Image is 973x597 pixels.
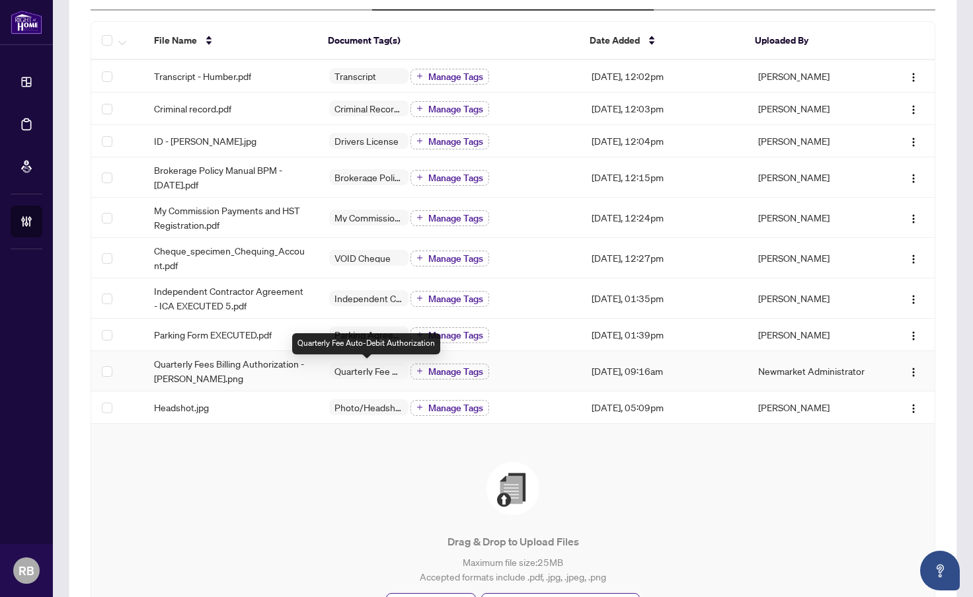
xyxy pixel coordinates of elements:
img: Logo [908,104,919,115]
td: [DATE], 12:02pm [581,60,747,93]
span: plus [416,73,423,79]
td: [PERSON_NAME] [748,198,879,238]
span: Quarterly Fees Billing Authorization - [PERSON_NAME].png [154,356,308,385]
button: Manage Tags [410,210,489,226]
td: [PERSON_NAME] [748,238,879,278]
span: Transcript [329,71,381,81]
span: My Commission Payments & HST Registration [329,213,409,222]
img: Logo [908,173,919,184]
span: Drivers License [329,136,404,145]
button: Logo [903,288,924,309]
td: [DATE], 12:27pm [581,238,747,278]
p: Maximum file size: 25 MB Accepted formats include .pdf, .jpg, .jpeg, .png [118,555,908,584]
span: plus [416,255,423,261]
span: Manage Tags [428,104,483,114]
span: Parking Agreement [329,330,409,339]
span: plus [416,404,423,411]
td: [DATE], 01:39pm [581,319,747,351]
img: Logo [908,403,919,414]
button: Logo [903,65,924,87]
td: [PERSON_NAME] [748,125,879,157]
img: Logo [908,294,919,305]
button: Manage Tags [410,69,489,85]
span: Date Added [590,33,640,48]
span: plus [416,331,423,338]
button: Logo [903,247,924,268]
p: Drag & Drop to Upload Files [118,534,908,549]
span: Independent Contractor Agreement [329,294,409,303]
button: Logo [903,397,924,418]
td: [DATE], 12:15pm [581,157,747,198]
img: Logo [908,367,919,378]
span: plus [416,105,423,112]
span: Independent Contractor Agreement - ICA EXECUTED 5.pdf [154,284,308,313]
img: File Upload [486,462,539,515]
button: Logo [903,207,924,228]
td: [DATE], 12:03pm [581,93,747,125]
span: Brokerage Policy Manual BPM - [DATE].pdf [154,163,308,192]
span: Quarterly Fee Auto-Debit Authorization [329,366,409,376]
button: Manage Tags [410,364,489,379]
span: Criminal record.pdf [154,101,231,116]
img: Logo [908,214,919,224]
img: Logo [908,137,919,147]
td: [DATE], 12:24pm [581,198,747,238]
td: [DATE], 12:04pm [581,125,747,157]
button: Manage Tags [410,251,489,266]
span: plus [416,174,423,180]
td: [PERSON_NAME] [748,157,879,198]
img: logo [11,10,42,34]
span: VOID Cheque [329,253,396,262]
th: Date Added [579,22,744,60]
td: [PERSON_NAME] [748,319,879,351]
span: Manage Tags [428,72,483,81]
span: My Commission Payments and HST Registration.pdf [154,203,308,232]
span: Manage Tags [428,294,483,303]
span: Criminal Record Check [329,104,409,113]
span: Manage Tags [428,137,483,146]
button: Logo [903,98,924,119]
td: [PERSON_NAME] [748,60,879,93]
button: Manage Tags [410,400,489,416]
span: Manage Tags [428,173,483,182]
span: Manage Tags [428,214,483,223]
span: Manage Tags [428,331,483,340]
span: plus [416,138,423,144]
img: Logo [908,331,919,341]
button: Logo [903,324,924,345]
span: Parking Form EXECUTED.pdf [154,327,272,342]
td: [DATE], 09:16am [581,351,747,391]
img: Logo [908,254,919,264]
span: plus [416,214,423,221]
td: [DATE], 05:09pm [581,391,747,424]
td: [DATE], 01:35pm [581,278,747,319]
td: [PERSON_NAME] [748,391,879,424]
button: Manage Tags [410,170,489,186]
span: RB [19,561,34,580]
span: ID - [PERSON_NAME].jpg [154,134,256,148]
th: File Name [143,22,317,60]
span: Headshot.jpg [154,400,209,415]
button: Logo [903,167,924,188]
button: Manage Tags [410,134,489,149]
td: Newmarket Administrator [748,351,879,391]
span: plus [416,368,423,374]
span: Manage Tags [428,254,483,263]
th: Uploaded By [744,22,875,60]
img: Logo [908,72,919,83]
button: Logo [903,130,924,151]
th: Document Tag(s) [317,22,578,60]
td: [PERSON_NAME] [748,278,879,319]
span: plus [416,295,423,301]
span: File Name [154,33,197,48]
button: Manage Tags [410,291,489,307]
td: [PERSON_NAME] [748,93,879,125]
button: Manage Tags [410,327,489,343]
span: Transcript - Humber.pdf [154,69,251,83]
button: Manage Tags [410,101,489,117]
span: Manage Tags [428,403,483,413]
span: Brokerage Policy Manual [329,173,409,182]
span: Cheque_specimen_Chequing_Account.pdf [154,243,308,272]
button: Logo [903,360,924,381]
div: Quarterly Fee Auto-Debit Authorization [292,333,440,354]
